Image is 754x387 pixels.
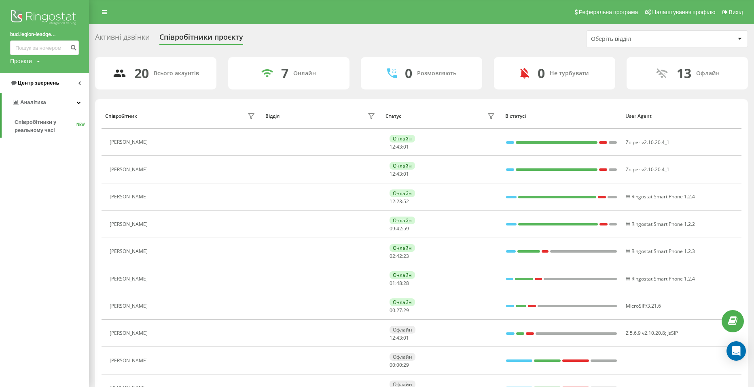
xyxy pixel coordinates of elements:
[390,280,395,287] span: 01
[390,307,395,314] span: 00
[110,167,150,172] div: [PERSON_NAME]
[396,253,402,259] span: 42
[2,93,89,112] a: Аналiтика
[396,307,402,314] span: 27
[110,358,150,364] div: [PERSON_NAME]
[105,113,137,119] div: Співробітник
[390,244,415,252] div: Онлайн
[626,275,695,282] span: W Ringostat Smart Phone 1.2.4
[625,113,738,119] div: User Agent
[626,248,695,255] span: W Ringostat Smart Phone 1.2.3
[385,113,401,119] div: Статус
[390,334,395,341] span: 12
[390,162,415,170] div: Онлайн
[505,113,618,119] div: В статусі
[417,70,456,77] div: Розмовляють
[10,57,32,65] div: Проекти
[626,302,661,309] span: MicroSIP/3.21.6
[390,144,409,150] div: : :
[396,170,402,177] span: 43
[403,170,409,177] span: 01
[396,361,402,368] span: 00
[405,66,412,81] div: 0
[390,362,409,368] div: : :
[20,99,46,105] span: Аналiтика
[10,8,79,28] img: Ringostat logo
[390,326,415,334] div: Офлайн
[652,9,715,15] span: Налаштування профілю
[15,115,89,138] a: Співробітники у реальному часіNEW
[390,281,409,286] div: : :
[390,335,409,341] div: : :
[396,280,402,287] span: 48
[110,276,150,282] div: [PERSON_NAME]
[550,70,589,77] div: Не турбувати
[390,253,395,259] span: 02
[110,221,150,227] div: [PERSON_NAME]
[403,334,409,341] span: 01
[390,253,409,259] div: : :
[696,70,720,77] div: Офлайн
[18,80,59,86] span: Центр звернень
[390,353,415,361] div: Офлайн
[403,225,409,232] span: 59
[390,361,395,368] span: 00
[110,194,150,200] div: [PERSON_NAME]
[591,36,688,43] div: Оберіть відділ
[677,66,691,81] div: 13
[626,221,695,228] span: W Ringostat Smart Phone 1.2.2
[110,139,150,145] div: [PERSON_NAME]
[110,330,150,336] div: [PERSON_NAME]
[396,334,402,341] span: 43
[579,9,638,15] span: Реферальна програма
[390,143,395,150] span: 12
[390,135,415,142] div: Онлайн
[293,70,316,77] div: Онлайн
[10,30,79,38] a: bud.legion-leadge...
[390,271,415,279] div: Онлайн
[390,225,395,232] span: 09
[159,33,243,45] div: Співробітники проєкту
[667,330,678,336] span: JsSIP
[265,113,280,119] div: Відділ
[390,308,409,313] div: : :
[626,330,665,336] span: Z 5.6.9 v2.10.20.8
[403,280,409,287] span: 28
[726,341,746,361] div: Open Intercom Messenger
[390,298,415,306] div: Онлайн
[10,40,79,55] input: Пошук за номером
[15,118,76,134] span: Співробітники у реальному часі
[390,198,395,205] span: 12
[390,199,409,204] div: : :
[626,139,669,146] span: Zoiper v2.10.20.4_1
[110,303,150,309] div: [PERSON_NAME]
[538,66,545,81] div: 0
[626,166,669,173] span: Zoiper v2.10.20.4_1
[95,33,150,45] div: Активні дзвінки
[403,361,409,368] span: 29
[396,225,402,232] span: 42
[403,253,409,259] span: 23
[403,143,409,150] span: 01
[626,193,695,200] span: W Ringostat Smart Phone 1.2.4
[281,66,288,81] div: 7
[390,217,415,224] div: Онлайн
[154,70,199,77] div: Всього акаунтів
[396,143,402,150] span: 43
[390,226,409,232] div: : :
[396,198,402,205] span: 23
[390,170,395,177] span: 12
[110,249,150,254] div: [PERSON_NAME]
[403,307,409,314] span: 29
[403,198,409,205] span: 52
[134,66,149,81] div: 20
[390,171,409,177] div: : :
[390,189,415,197] div: Онлайн
[729,9,743,15] span: Вихід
